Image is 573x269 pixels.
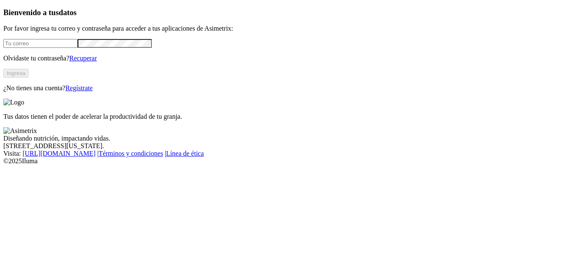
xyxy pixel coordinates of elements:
p: Por favor ingresa tu correo y contraseña para acceder a tus aplicaciones de Asimetrix: [3,25,570,32]
span: datos [59,8,77,17]
p: ¿No tienes una cuenta? [3,84,570,92]
button: Ingresa [3,69,29,78]
p: Tus datos tienen el poder de acelerar la productividad de tu granja. [3,113,570,120]
img: Asimetrix [3,127,37,135]
a: Regístrate [65,84,93,91]
img: Logo [3,99,24,106]
div: Diseñando nutrición, impactando vidas. [3,135,570,142]
div: Visita : | | [3,150,570,157]
a: Términos y condiciones [99,150,163,157]
p: Olvidaste tu contraseña? [3,55,570,62]
div: [STREET_ADDRESS][US_STATE]. [3,142,570,150]
a: [URL][DOMAIN_NAME] [23,150,96,157]
a: Recuperar [69,55,97,62]
div: © 2025 Iluma [3,157,570,165]
a: Línea de ética [166,150,204,157]
h3: Bienvenido a tus [3,8,570,17]
input: Tu correo [3,39,78,48]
